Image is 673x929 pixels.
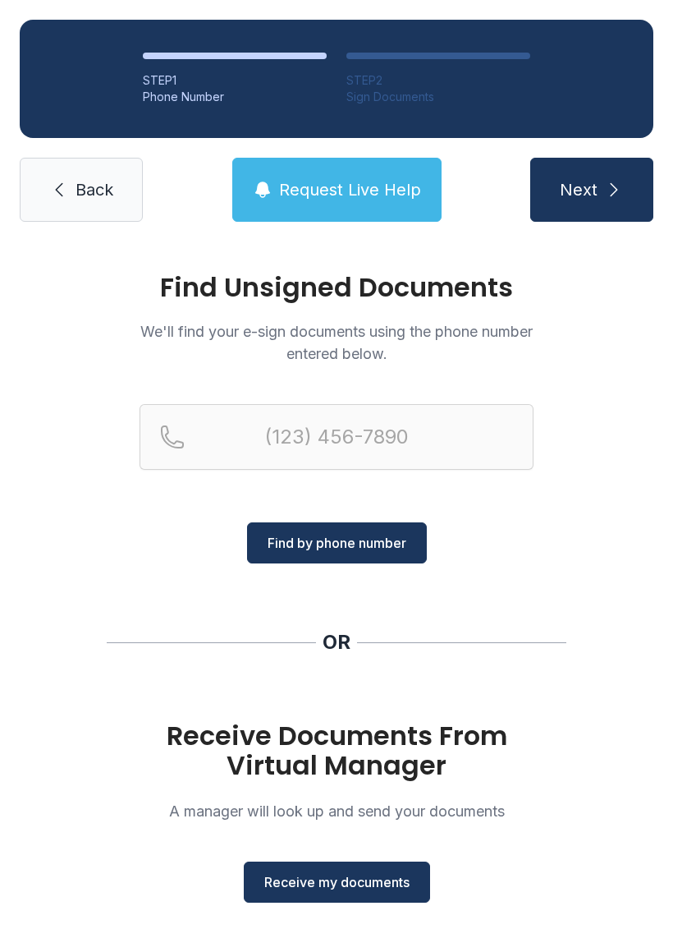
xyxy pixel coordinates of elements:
[143,89,327,105] div: Phone Number
[268,533,406,553] span: Find by phone number
[140,404,533,470] input: Reservation phone number
[346,89,530,105] div: Sign Documents
[346,72,530,89] div: STEP 2
[279,178,421,201] span: Request Live Help
[323,629,350,655] div: OR
[143,72,327,89] div: STEP 1
[140,320,533,365] p: We'll find your e-sign documents using the phone number entered below.
[140,800,533,822] p: A manager will look up and send your documents
[560,178,597,201] span: Next
[140,721,533,780] h1: Receive Documents From Virtual Manager
[264,872,410,892] span: Receive my documents
[140,274,533,301] h1: Find Unsigned Documents
[76,178,113,201] span: Back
